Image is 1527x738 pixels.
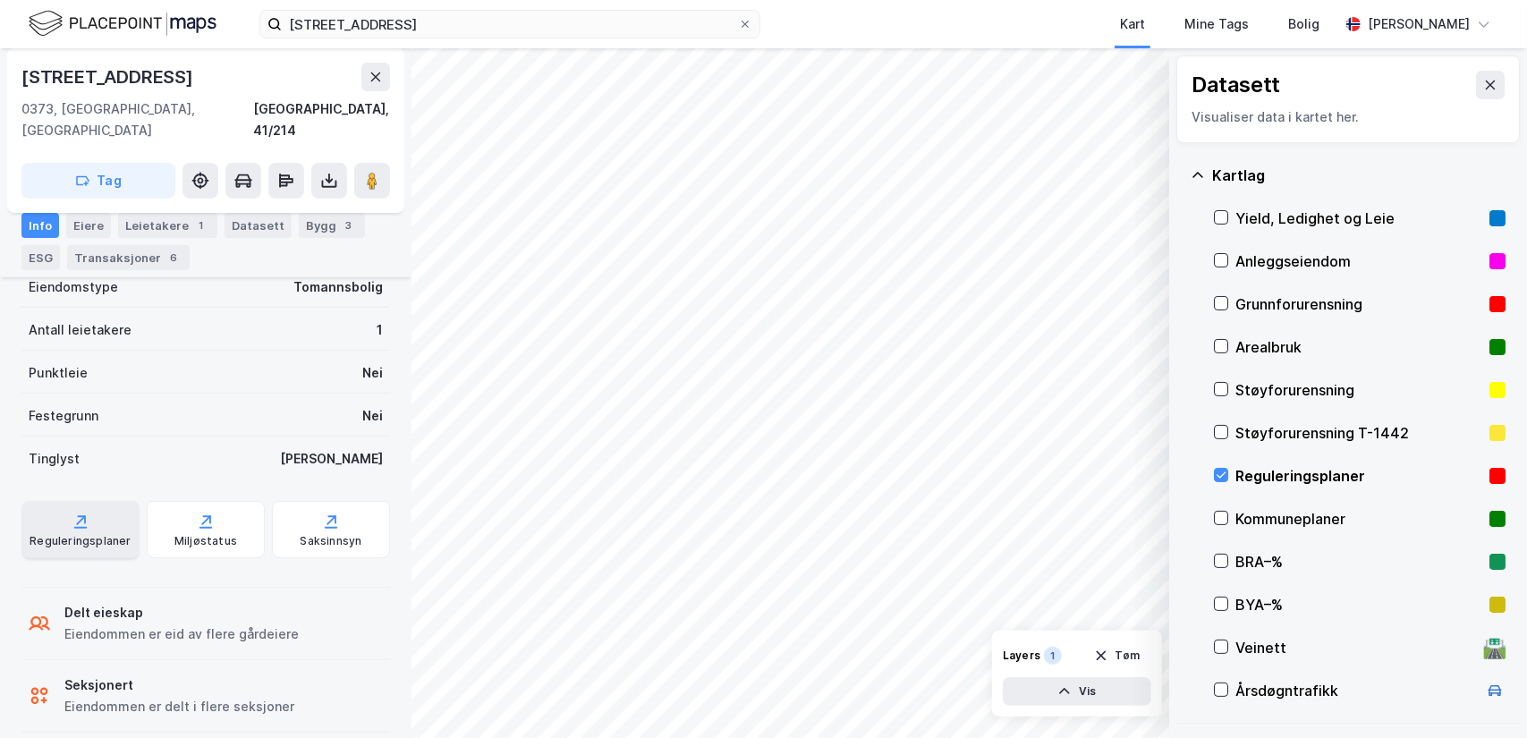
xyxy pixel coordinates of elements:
div: Nei [362,362,383,384]
div: Transaksjoner [67,245,190,270]
div: Eiendommen er eid av flere gårdeiere [64,623,299,645]
div: BYA–% [1235,594,1482,615]
div: 🛣️ [1483,636,1507,659]
div: Kart [1120,13,1145,35]
div: BRA–% [1235,551,1482,573]
div: Info [21,213,59,238]
div: Yield, Ledighet og Leie [1235,208,1482,229]
div: Eiendomstype [29,276,118,298]
div: Datasett [225,213,292,238]
div: Eiere [66,213,111,238]
div: Bolig [1288,13,1319,35]
div: Tinglyst [29,448,80,470]
div: Støyforurensning T-1442 [1235,422,1482,444]
button: Vis [1003,677,1151,706]
div: Årsdøgntrafikk [1235,680,1477,701]
div: Punktleie [29,362,88,384]
div: 1 [1044,647,1062,665]
div: [PERSON_NAME] [1368,13,1470,35]
div: Festegrunn [29,405,98,427]
div: Støyforurensning [1235,379,1482,401]
button: Tøm [1082,641,1151,670]
div: Kartlag [1212,165,1506,186]
div: Bygg [299,213,365,238]
div: Datasett [1192,71,1280,99]
div: Miljøstatus [174,534,237,548]
div: Saksinnsyn [301,534,362,548]
div: Grunnforurensning [1235,293,1482,315]
div: [GEOGRAPHIC_DATA], 41/214 [253,98,390,141]
div: Tomannsbolig [293,276,383,298]
div: Kommuneplaner [1235,508,1482,530]
div: Layers [1003,649,1040,663]
div: Kontrollprogram for chat [1438,652,1527,738]
input: Søk på adresse, matrikkel, gårdeiere, leietakere eller personer [282,11,738,38]
div: 0373, [GEOGRAPHIC_DATA], [GEOGRAPHIC_DATA] [21,98,253,141]
div: Reguleringsplaner [30,534,131,548]
div: Delt eieskap [64,602,299,623]
img: logo.f888ab2527a4732fd821a326f86c7f29.svg [29,8,216,39]
div: Eiendommen er delt i flere seksjoner [64,696,294,717]
div: 6 [165,249,182,267]
div: 3 [340,216,358,234]
div: Veinett [1235,637,1477,658]
div: Mine Tags [1184,13,1249,35]
div: Nei [362,405,383,427]
div: Arealbruk [1235,336,1482,358]
div: [STREET_ADDRESS] [21,63,197,91]
div: Leietakere [118,213,217,238]
div: Seksjonert [64,674,294,696]
div: Anleggseiendom [1235,250,1482,272]
div: 1 [192,216,210,234]
div: [PERSON_NAME] [280,448,383,470]
div: Reguleringsplaner [1235,465,1482,487]
div: Antall leietakere [29,319,131,341]
iframe: Chat Widget [1438,652,1527,738]
button: Tag [21,163,175,199]
div: Visualiser data i kartet her. [1192,106,1505,128]
div: 1 [377,319,383,341]
div: ESG [21,245,60,270]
